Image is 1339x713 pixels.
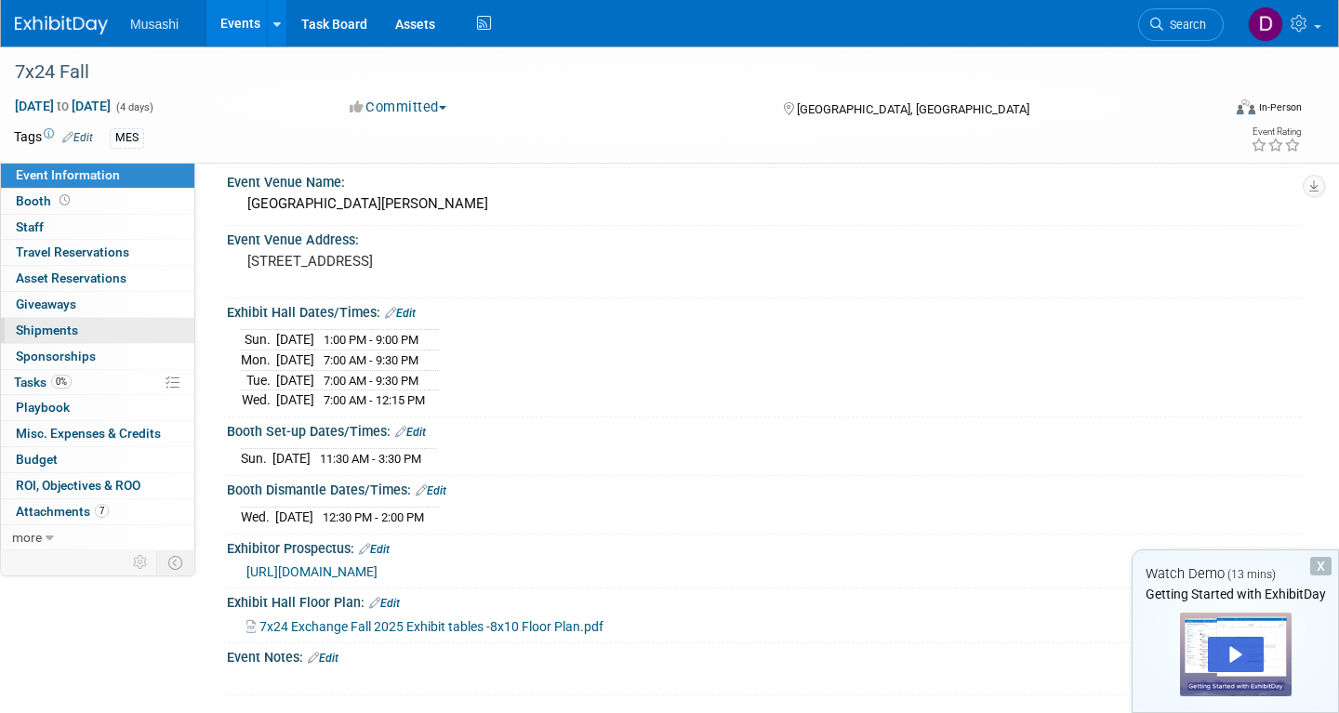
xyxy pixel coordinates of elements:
[1,318,194,343] a: Shipments
[1163,18,1206,32] span: Search
[227,535,1302,559] div: Exhibitor Prospectus:
[16,167,120,182] span: Event Information
[323,510,424,524] span: 12:30 PM - 2:00 PM
[247,253,655,270] pre: [STREET_ADDRESS]
[8,56,1192,89] div: 7x24 Fall
[241,330,276,350] td: Sun.
[16,400,70,415] span: Playbook
[276,390,314,410] td: [DATE]
[1133,564,1338,584] div: Watch Demo
[395,426,426,439] a: Edit
[1,215,194,240] a: Staff
[14,98,112,114] span: [DATE] [DATE]
[227,588,1302,613] div: Exhibit Hall Floor Plan:
[125,550,157,574] td: Personalize Event Tab Strip
[62,131,93,144] a: Edit
[14,127,93,149] td: Tags
[275,508,313,527] td: [DATE]
[16,426,161,441] span: Misc. Expenses & Credits
[227,476,1302,500] div: Booth Dismantle Dates/Times:
[1133,585,1338,603] div: Getting Started with ExhibitDay
[227,643,1302,667] div: Event Notes:
[227,226,1302,249] div: Event Venue Address:
[16,504,109,519] span: Attachments
[1251,127,1301,137] div: Event Rating
[1227,568,1276,581] span: (13 mins)
[241,190,1288,218] div: [GEOGRAPHIC_DATA][PERSON_NAME]
[95,504,109,518] span: 7
[1,499,194,524] a: Attachments7
[276,350,314,371] td: [DATE]
[1,473,194,498] a: ROI, Objectives & ROO
[1,266,194,291] a: Asset Reservations
[1,395,194,420] a: Playbook
[276,330,314,350] td: [DATE]
[241,370,276,390] td: Tue.
[130,17,179,32] span: Musashi
[308,652,338,665] a: Edit
[1310,557,1332,575] div: Dismiss
[1,292,194,317] a: Giveaways
[1,163,194,188] a: Event Information
[246,564,378,579] a: [URL][DOMAIN_NAME]
[227,168,1302,191] div: Event Venue Name:
[51,375,72,389] span: 0%
[272,449,311,469] td: [DATE]
[241,449,272,469] td: Sun.
[16,478,140,493] span: ROI, Objectives & ROO
[343,98,454,117] button: Committed
[1258,100,1302,114] div: In-Person
[14,375,72,390] span: Tasks
[246,619,603,634] a: 7x24 Exchange Fall 2025 Exhibit tables -8x10 Floor Plan.pdf
[1,189,194,214] a: Booth
[15,16,108,34] img: ExhibitDay
[16,323,78,337] span: Shipments
[1,447,194,472] a: Budget
[56,193,73,207] span: Booth not reserved yet
[1248,7,1283,42] img: Daniel Agar
[324,374,418,388] span: 7:00 AM - 9:30 PM
[1,421,194,446] a: Misc. Expenses & Credits
[259,619,603,634] span: 7x24 Exchange Fall 2025 Exhibit tables -8x10 Floor Plan.pdf
[110,128,144,148] div: MES
[1,344,194,369] a: Sponsorships
[16,271,126,285] span: Asset Reservations
[1,525,194,550] a: more
[324,353,418,367] span: 7:00 AM - 9:30 PM
[16,452,58,467] span: Budget
[12,530,42,545] span: more
[114,101,153,113] span: (4 days)
[54,99,72,113] span: to
[241,350,276,371] td: Mon.
[16,244,129,259] span: Travel Reservations
[385,307,416,320] a: Edit
[1,370,194,395] a: Tasks0%
[227,298,1302,323] div: Exhibit Hall Dates/Times:
[241,390,276,410] td: Wed.
[359,543,390,556] a: Edit
[16,349,96,363] span: Sponsorships
[1208,637,1264,672] div: Play
[324,393,425,407] span: 7:00 AM - 12:15 PM
[276,370,314,390] td: [DATE]
[1,240,194,265] a: Travel Reservations
[227,417,1302,442] div: Booth Set-up Dates/Times:
[416,484,446,497] a: Edit
[241,508,275,527] td: Wed.
[16,297,76,311] span: Giveaways
[1237,99,1255,114] img: Format-Inperson.png
[16,219,44,234] span: Staff
[16,193,73,208] span: Booth
[1138,8,1224,41] a: Search
[1110,97,1302,125] div: Event Format
[324,333,418,347] span: 1:00 PM - 9:00 PM
[797,102,1029,116] span: [GEOGRAPHIC_DATA], [GEOGRAPHIC_DATA]
[369,597,400,610] a: Edit
[320,452,421,466] span: 11:30 AM - 3:30 PM
[157,550,195,574] td: Toggle Event Tabs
